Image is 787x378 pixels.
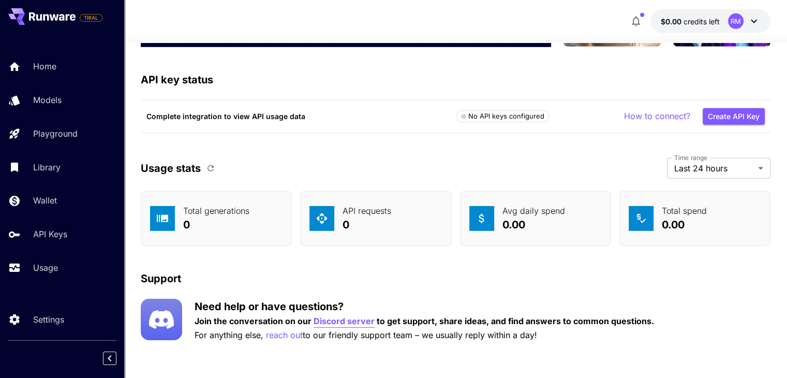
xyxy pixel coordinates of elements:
button: Discord server [314,315,375,328]
p: 0.00 [502,217,565,232]
p: Complete integration to view API usage data [146,111,455,122]
p: Need help or have questions? [195,299,654,314]
p: API key status [141,72,213,88]
button: How to connect? [624,110,690,123]
p: API Keys [33,228,67,240]
button: reach out [266,329,303,342]
p: Usage [33,261,58,274]
button: Collapse sidebar [103,352,116,365]
p: Join the conversation on our to get support, share ideas, and find answers to common questions. [195,315,654,328]
p: Playground [33,127,78,140]
div: $0.00 [661,16,720,27]
p: Support [141,271,181,286]
p: Total generations [183,205,249,217]
span: TRIAL [80,14,102,22]
p: Home [33,60,56,72]
div: RM [728,13,744,29]
p: 0 [343,217,391,232]
p: Models [33,94,62,106]
p: Usage stats [141,161,201,176]
label: Time range [674,153,707,162]
p: Library [33,161,61,173]
span: Add your payment card to enable full platform functionality. [80,11,102,24]
button: $0.00RM [650,9,770,33]
div: Collapse sidebar [111,349,124,368]
p: For anything else, to our friendly support team – we usually reply within a day! [195,329,654,342]
p: 0 [183,217,249,232]
span: Last 24 hours [674,162,754,175]
p: Wallet [33,194,57,207]
p: Settings [33,313,64,326]
span: credits left [684,17,720,26]
p: API requests [343,205,391,217]
p: Total spend [662,205,707,217]
p: Avg daily spend [502,205,565,217]
div: No API keys configured [461,111,545,122]
button: Create API Key [703,108,765,125]
span: $0.00 [661,17,684,26]
p: 0.00 [662,217,707,232]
